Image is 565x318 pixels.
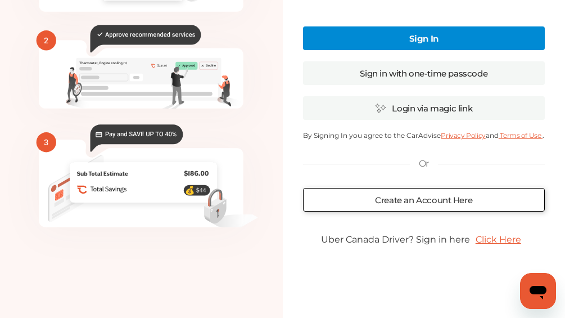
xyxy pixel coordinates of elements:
[419,158,429,170] p: Or
[186,186,196,195] text: 💰
[375,103,386,114] img: magic_icon.32c66aac.svg
[303,26,545,50] a: Sign In
[321,234,470,245] span: Uber Canada Driver? Sign in here
[303,131,545,140] p: By Signing In you agree to the CarAdvise and .
[441,131,485,140] a: Privacy Policy
[409,33,439,44] b: Sign In
[303,61,545,85] a: Sign in with one-time passcode
[470,229,527,250] a: Click Here
[303,188,545,212] a: Create an Account Here
[520,273,556,309] iframe: Button to launch messaging window
[499,131,543,140] a: Terms of Use
[303,96,545,120] a: Login via magic link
